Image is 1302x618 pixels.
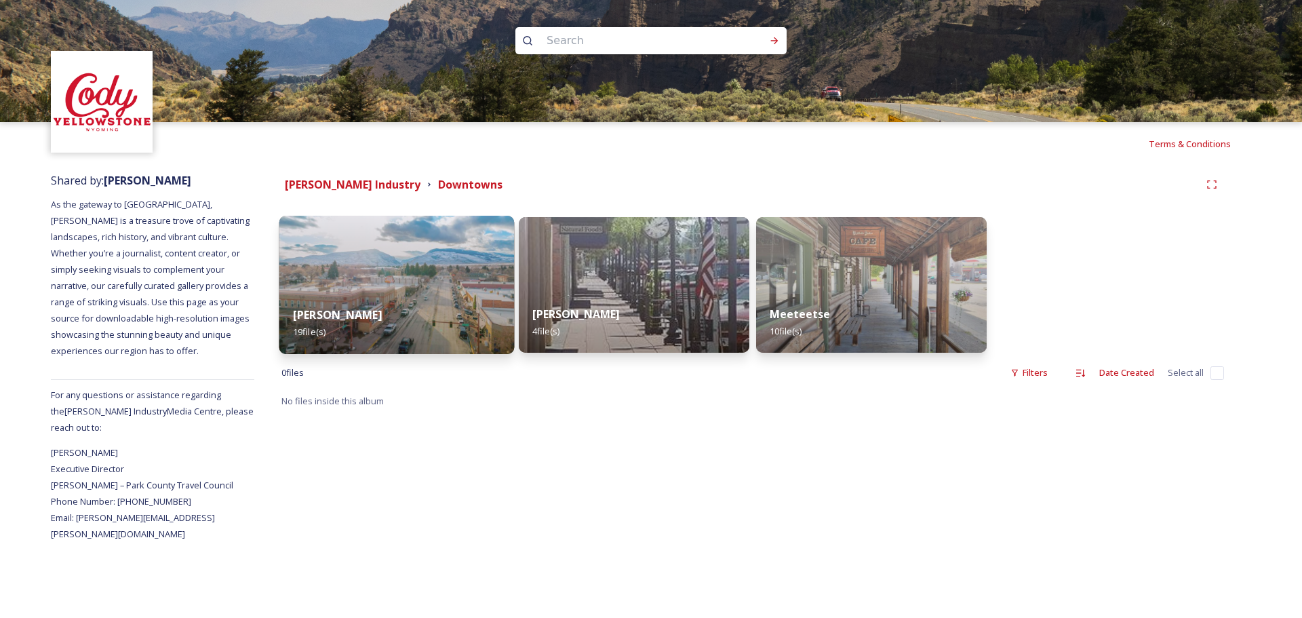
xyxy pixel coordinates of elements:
span: 19 file(s) [293,326,325,338]
img: b3d6e8e7-3b56-4cfa-9994-097514afdcef.jpg [519,217,749,353]
img: 389c0c63-cfb0-4332-8ccd-a0e0f8a69ad1.jpg [279,216,515,354]
span: Shared by: [51,173,191,188]
div: Filters [1004,360,1054,386]
span: No files inside this album [281,395,384,407]
span: For any questions or assistance regarding the [PERSON_NAME] Industry Media Centre, please reach o... [51,389,254,433]
span: As the gateway to [GEOGRAPHIC_DATA], [PERSON_NAME] is a treasure trove of captivating landscapes,... [51,198,252,357]
strong: Downtowns [438,177,502,192]
strong: [PERSON_NAME] [293,307,382,322]
input: Search [540,26,726,56]
strong: [PERSON_NAME] Industry [285,177,420,192]
div: Date Created [1092,360,1161,386]
strong: [PERSON_NAME] [104,173,191,188]
span: 0 file s [281,366,304,379]
span: Select all [1168,366,1204,379]
span: Terms & Conditions [1149,138,1231,150]
a: Terms & Conditions [1149,136,1251,152]
img: 8ca6f750-ceb4-4547-b255-4455fb10dc89.jpg [756,217,987,353]
span: [PERSON_NAME] Executive Director [PERSON_NAME] – Park County Travel Council Phone Number: [PHONE_... [51,446,233,540]
img: images%20(1).png [53,53,151,151]
span: 10 file(s) [770,325,802,337]
strong: [PERSON_NAME] [532,307,620,322]
span: 4 file(s) [532,325,559,337]
strong: Meeteetse [770,307,830,322]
